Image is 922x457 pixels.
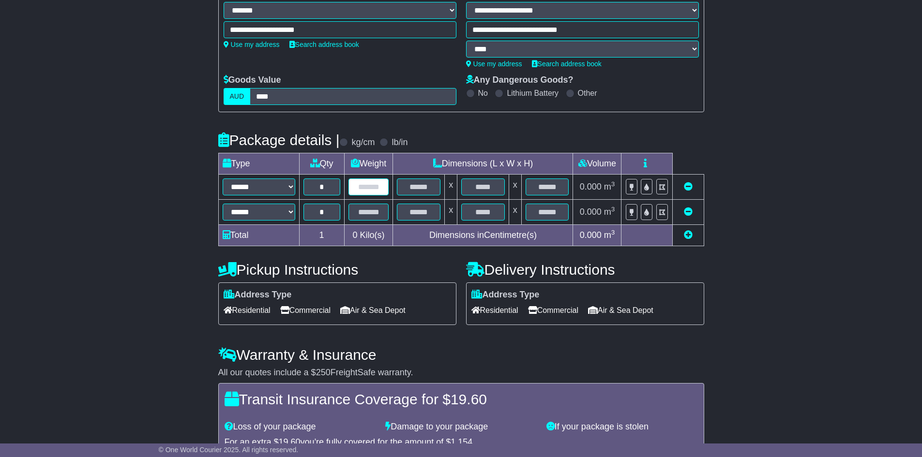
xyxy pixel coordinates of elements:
div: Loss of your package [220,422,381,432]
td: Qty [299,153,344,175]
span: Commercial [280,303,331,318]
sup: 3 [611,180,615,188]
span: 0 [352,230,357,240]
label: No [478,88,488,98]
span: m [604,207,615,217]
span: Commercial [528,303,578,318]
h4: Warranty & Insurance [218,347,704,363]
a: Search address book [289,41,359,48]
td: 1 [299,225,344,246]
label: kg/cm [351,137,375,148]
a: Add new item [684,230,693,240]
td: x [509,200,521,225]
td: Kilo(s) [344,225,393,246]
span: Air & Sea Depot [340,303,406,318]
span: 0.000 [580,182,602,192]
label: AUD [224,88,251,105]
span: 250 [316,368,331,377]
td: Total [218,225,299,246]
td: Volume [573,153,621,175]
label: Address Type [224,290,292,300]
div: All our quotes include a $ FreightSafe warranty. [218,368,704,378]
a: Search address book [532,60,602,68]
div: If your package is stolen [542,422,703,432]
label: Any Dangerous Goods? [466,75,574,86]
a: Use my address [466,60,522,68]
a: Remove this item [684,207,693,217]
sup: 3 [611,206,615,213]
h4: Package details | [218,132,340,148]
span: 1,154 [451,437,472,447]
h4: Delivery Instructions [466,262,704,278]
span: 19.60 [279,437,301,447]
span: m [604,230,615,240]
td: x [445,200,457,225]
span: 19.60 [451,391,487,407]
label: Other [578,88,597,98]
td: x [509,175,521,200]
div: Damage to your package [380,422,542,432]
td: Weight [344,153,393,175]
span: Air & Sea Depot [588,303,653,318]
label: lb/in [392,137,408,148]
span: 0.000 [580,230,602,240]
a: Remove this item [684,182,693,192]
td: x [445,175,457,200]
sup: 3 [611,229,615,236]
td: Dimensions (L x W x H) [393,153,573,175]
div: For an extra $ you're fully covered for the amount of $ . [225,437,698,448]
span: Residential [471,303,518,318]
span: Residential [224,303,271,318]
h4: Transit Insurance Coverage for $ [225,391,698,407]
span: © One World Courier 2025. All rights reserved. [159,446,299,454]
td: Dimensions in Centimetre(s) [393,225,573,246]
a: Use my address [224,41,280,48]
td: Type [218,153,299,175]
h4: Pickup Instructions [218,262,456,278]
label: Lithium Battery [507,88,559,98]
label: Address Type [471,290,540,300]
label: Goods Value [224,75,281,86]
span: m [604,182,615,192]
span: 0.000 [580,207,602,217]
